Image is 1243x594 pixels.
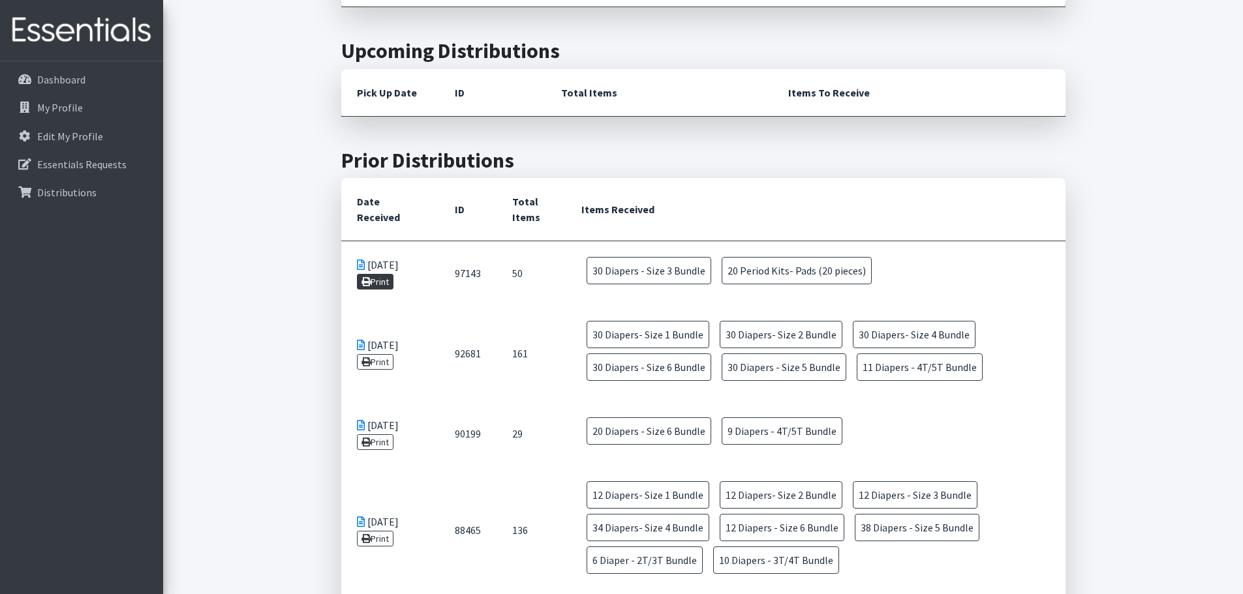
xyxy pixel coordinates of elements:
a: Print [357,434,394,450]
td: 92681 [439,305,497,402]
th: Pick Up Date [341,69,439,117]
a: Edit My Profile [5,123,158,149]
h2: Upcoming Distributions [341,38,1066,63]
p: Essentials Requests [37,158,127,171]
span: 38 Diapers - Size 5 Bundle [855,514,979,541]
span: 12 Diapers- Size 2 Bundle [720,481,842,509]
td: [DATE] [341,402,439,466]
span: 20 Diapers - Size 6 Bundle [587,417,711,445]
p: Edit My Profile [37,130,103,143]
h2: Prior Distributions [341,148,1066,173]
th: ID [439,178,497,241]
th: ID [439,69,545,117]
th: Total Items [497,178,566,241]
span: 34 Diapers- Size 4 Bundle [587,514,709,541]
span: 12 Diapers - Size 6 Bundle [720,514,844,541]
img: HumanEssentials [5,8,158,52]
p: Distributions [37,186,97,199]
th: Total Items [545,69,773,117]
a: Distributions [5,179,158,205]
td: 161 [497,305,566,402]
span: 30 Diapers- Size 1 Bundle [587,321,709,348]
span: 10 Diapers - 3T/4T Bundle [713,546,839,574]
td: 29 [497,402,566,466]
td: 90199 [439,402,497,466]
td: 50 [497,241,566,306]
td: [DATE] [341,305,439,402]
span: 6 Diaper - 2T/3T Bundle [587,546,703,574]
span: 12 Diapers - Size 3 Bundle [853,481,977,509]
a: Dashboard [5,67,158,93]
span: 12 Diapers- Size 1 Bundle [587,481,709,509]
a: Print [357,531,394,546]
span: 20 Period Kits- Pads (20 pieces) [722,257,872,284]
th: Date Received [341,178,439,241]
span: 30 Diapers - Size 5 Bundle [722,353,846,381]
span: 9 Diapers - 4T/5T Bundle [722,417,842,445]
a: Print [357,354,394,370]
a: My Profile [5,95,158,121]
span: 30 Diapers - Size 3 Bundle [587,257,711,284]
p: My Profile [37,101,83,114]
span: 30 Diapers - Size 6 Bundle [587,353,711,381]
td: [DATE] [341,241,439,306]
span: 11 Diapers - 4T/5T Bundle [857,353,983,381]
th: Items To Receive [773,69,1066,117]
p: Dashboard [37,73,85,86]
span: 30 Diapers- Size 2 Bundle [720,321,842,348]
td: 97143 [439,241,497,306]
a: Essentials Requests [5,151,158,177]
a: Print [357,274,394,290]
th: Items Received [566,178,1066,241]
span: 30 Diapers- Size 4 Bundle [853,321,975,348]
